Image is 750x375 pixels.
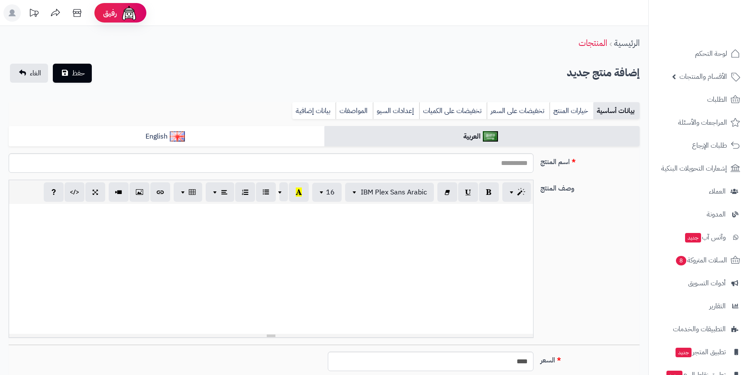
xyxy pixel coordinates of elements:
a: المواصفات [336,102,373,120]
a: تخفيضات على الكميات [419,102,487,120]
label: اسم المنتج [537,153,643,167]
span: جديد [676,348,692,357]
a: إعدادات السيو [373,102,419,120]
span: المراجعات والأسئلة [678,116,727,129]
a: تطبيق المتجرجديد [654,342,745,362]
span: التطبيقات والخدمات [673,323,726,335]
button: IBM Plex Sans Arabic [345,183,434,202]
a: لوحة التحكم [654,43,745,64]
a: وآتس آبجديد [654,227,745,248]
a: التقارير [654,296,745,317]
a: English [9,126,324,147]
span: لوحة التحكم [695,48,727,60]
a: طلبات الإرجاع [654,135,745,156]
label: وصف المنتج [537,180,643,194]
span: إشعارات التحويلات البنكية [661,162,727,175]
a: خيارات المنتج [550,102,593,120]
span: الطلبات [707,94,727,106]
span: طلبات الإرجاع [692,139,727,152]
a: المنتجات [579,36,607,49]
a: التطبيقات والخدمات [654,319,745,339]
a: تحديثات المنصة [23,4,45,24]
span: تطبيق المتجر [675,346,726,358]
span: جديد [685,233,701,242]
span: رفيق [103,8,117,18]
span: العملاء [709,185,726,197]
img: ai-face.png [120,4,138,22]
a: السلات المتروكة8 [654,250,745,271]
span: أدوات التسويق [688,277,726,289]
a: بيانات أساسية [593,102,640,120]
span: 8 [676,256,686,265]
button: 16 [312,183,342,202]
a: بيانات إضافية [292,102,336,120]
a: المراجعات والأسئلة [654,112,745,133]
span: الأقسام والمنتجات [679,71,727,83]
a: المدونة [654,204,745,225]
span: 16 [326,187,335,197]
span: حفظ [72,68,85,78]
span: وآتس آب [684,231,726,243]
a: الرئيسية [614,36,640,49]
a: تخفيضات على السعر [487,102,550,120]
span: الغاء [30,68,41,78]
a: أدوات التسويق [654,273,745,294]
label: السعر [537,352,643,365]
a: العربية [324,126,640,147]
a: إشعارات التحويلات البنكية [654,158,745,179]
a: الغاء [10,64,48,83]
span: المدونة [707,208,726,220]
img: العربية [483,131,498,142]
a: العملاء [654,181,745,202]
img: logo-2.png [691,20,742,39]
a: الطلبات [654,89,745,110]
button: حفظ [53,64,92,83]
span: التقارير [709,300,726,312]
span: IBM Plex Sans Arabic [361,187,427,197]
h2: إضافة منتج جديد [567,64,640,82]
span: السلات المتروكة [675,254,727,266]
img: English [170,131,185,142]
